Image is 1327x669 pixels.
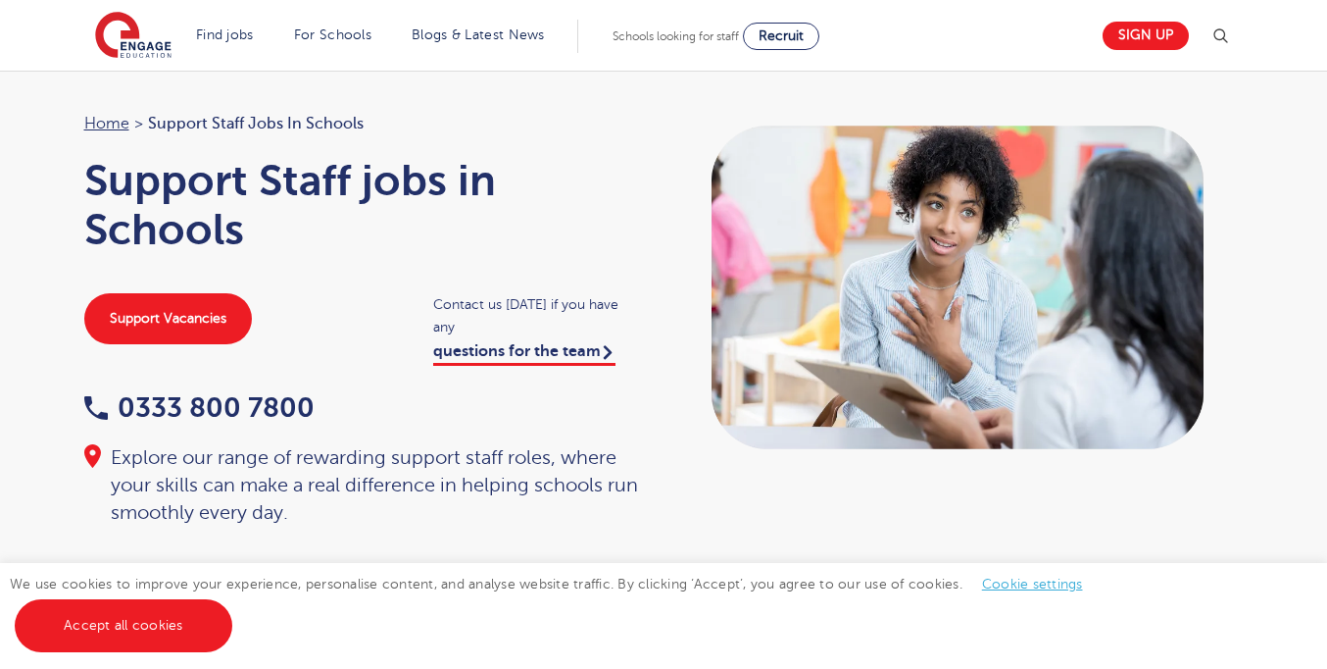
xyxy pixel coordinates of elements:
[196,27,254,42] a: Find jobs
[148,111,364,136] span: Support Staff jobs in Schools
[84,293,252,344] a: Support Vacancies
[294,27,371,42] a: For Schools
[613,29,739,43] span: Schools looking for staff
[982,577,1083,592] a: Cookie settings
[95,12,172,61] img: Engage Education
[84,392,315,423] a: 0333 800 7800
[433,342,615,366] a: questions for the team
[1103,22,1189,50] a: Sign up
[433,293,644,338] span: Contact us [DATE] if you have any
[759,28,804,43] span: Recruit
[10,577,1103,633] span: We use cookies to improve your experience, personalise content, and analyse website traffic. By c...
[84,156,645,254] h1: Support Staff jobs in Schools
[743,23,819,50] a: Recruit
[412,27,545,42] a: Blogs & Latest News
[84,115,129,132] a: Home
[84,111,645,136] nav: breadcrumb
[134,115,143,132] span: >
[84,444,645,527] div: Explore our range of rewarding support staff roles, where your skills can make a real difference ...
[15,599,232,652] a: Accept all cookies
